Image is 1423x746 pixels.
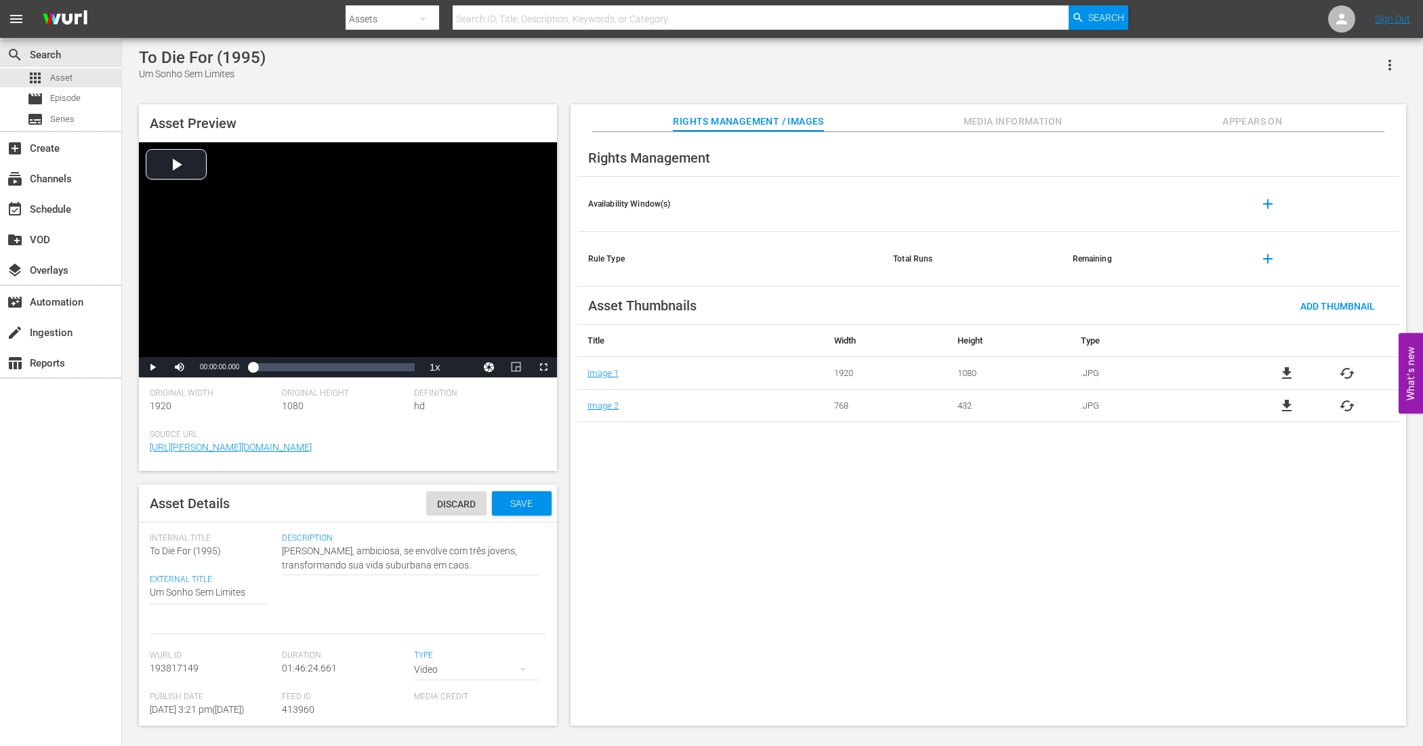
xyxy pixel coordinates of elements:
span: Media Credit [414,692,539,703]
span: Asset Preview [150,115,236,131]
span: menu [8,11,24,27]
span: Duration [282,650,407,661]
span: Original Height [282,388,407,399]
span: Rights Management / Images [673,113,823,130]
th: Rule Type [577,232,883,287]
a: Image 2 [587,400,619,411]
span: External Title: [150,575,268,585]
span: Channels [7,171,23,187]
span: Automation [7,294,23,310]
button: add [1252,188,1284,220]
span: Create [7,140,23,157]
span: Discard [426,499,487,510]
span: Appears On [1201,113,1303,130]
th: Type [1071,325,1235,357]
span: Asset [50,71,73,85]
button: add [1252,243,1284,275]
button: Jump To Time [476,357,503,377]
button: Add Thumbnail [1290,293,1386,318]
button: Search [1069,5,1128,30]
span: 00:00:00.000 [200,363,239,371]
th: Remaining [1062,232,1241,287]
div: Video [414,650,539,688]
span: Series [27,111,43,127]
span: Ingestion [7,325,23,341]
span: Internal Title: [150,533,275,544]
button: Picture-in-Picture [503,357,530,377]
span: Rights Management [588,150,710,166]
span: Episode [50,91,81,105]
button: Play [139,357,166,377]
a: [URL][PERSON_NAME][DOMAIN_NAME] [150,442,312,453]
span: create_new_folder [7,232,23,248]
td: 1080 [947,357,1071,390]
button: Save [492,491,552,516]
a: file_download [1279,398,1295,414]
th: Height [947,325,1071,357]
img: ans4CAIJ8jUAAAAAAAAAAAAAAAAAAAAAAAAgQb4GAAAAAAAAAAAAAAAAAAAAAAAAJMjXAAAAAAAAAAAAAAAAAAAAAAAAgAT5G... [33,3,98,35]
span: Search [7,47,23,63]
span: Search [1088,5,1124,30]
span: Asset Thumbnails [588,297,697,314]
button: Mute [166,357,193,377]
div: To Die For (1995) [139,48,266,67]
span: Episode [27,91,43,107]
th: Title [577,325,824,357]
textarea: [PERSON_NAME], ambiciosa, se envolve com três jovens, transformando sua vida suburbana em caos. [282,544,539,573]
span: layers [7,262,23,278]
span: 1920 [150,400,171,411]
span: Media Information [962,113,1064,130]
span: Feed ID [282,692,407,703]
button: Discard [426,491,487,516]
span: 1080 [282,400,304,411]
div: Um Sonho Sem Limites [139,67,266,81]
th: Width [824,325,947,357]
span: event_available [7,201,23,217]
td: 432 [947,390,1071,422]
span: 193817149 [150,663,199,674]
span: Definition [414,388,539,399]
button: Playback Rate [421,357,449,377]
a: file_download [1279,365,1295,381]
span: Description: [282,533,539,544]
span: Add Thumbnail [1290,301,1386,312]
span: Publish Date [150,692,275,703]
span: 01:46:24.661 [282,663,337,674]
span: Original Width [150,388,275,399]
a: Image 1 [587,368,619,378]
span: hd [414,400,425,411]
td: 1920 [824,357,947,390]
span: [DATE] 3:21 pm ( [DATE] ) [150,704,245,715]
div: Video Player [139,142,557,377]
button: Open Feedback Widget [1399,333,1423,413]
th: Total Runs [882,232,1061,287]
span: Asset Details [150,495,230,512]
a: Sign Out [1375,14,1410,24]
span: Source Url [150,430,539,440]
button: Fullscreen [530,357,557,377]
span: Save [499,498,543,509]
span: 413960 [282,704,314,715]
td: .JPG [1071,390,1235,422]
span: Series [50,112,75,126]
button: cached [1339,398,1355,414]
span: To Die For (1995) [150,545,221,556]
td: .JPG [1071,357,1235,390]
span: add [1260,196,1276,212]
span: Wurl Id [150,650,275,661]
span: Asset [27,70,43,86]
button: cached [1339,365,1355,381]
th: Availability Window(s) [577,177,883,232]
span: Reports [7,355,23,371]
td: 768 [824,390,947,422]
textarea: Um Sonho Sem Limites [150,585,268,602]
div: Progress Bar [253,363,414,371]
span: add [1260,251,1276,267]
